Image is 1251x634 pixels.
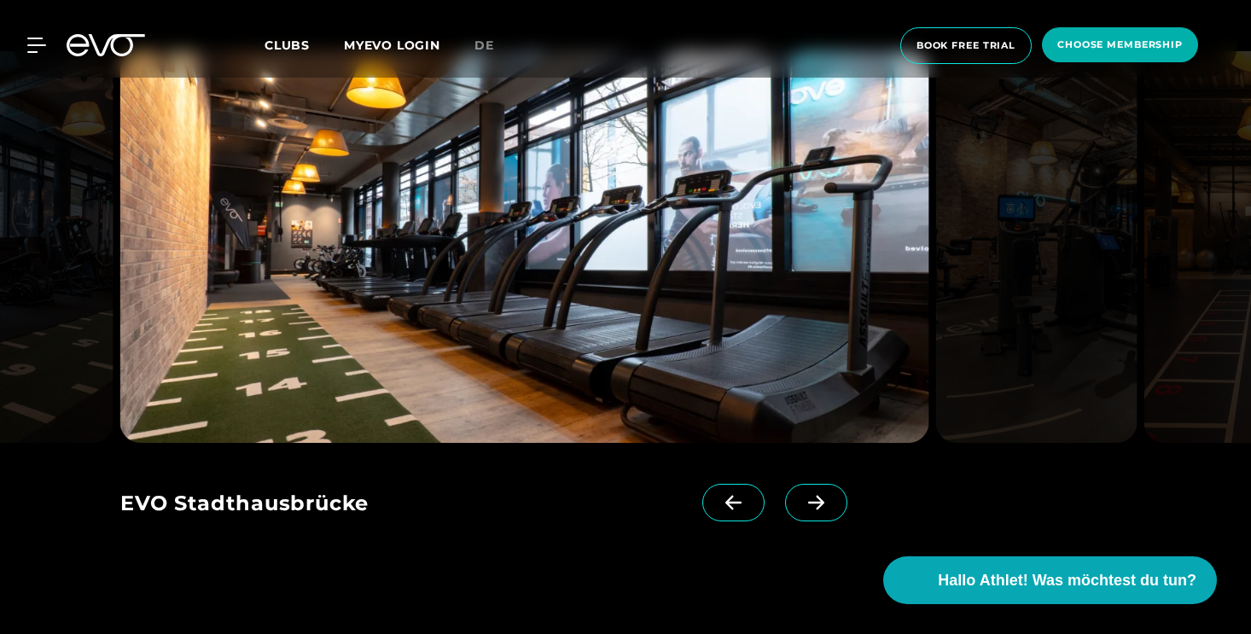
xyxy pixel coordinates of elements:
span: choose membership [1057,38,1183,52]
img: evofitness [935,51,1138,443]
a: Clubs [265,37,344,53]
span: de [474,38,494,53]
span: book free trial [916,38,1015,53]
a: choose membership [1037,27,1203,64]
a: book free trial [895,27,1037,64]
img: evofitness [120,51,928,443]
a: de [474,36,515,55]
button: Hallo Athlet! Was möchtest du tun? [883,556,1217,604]
a: MYEVO LOGIN [344,38,440,53]
span: Hallo Athlet! Was möchtest du tun? [938,569,1196,592]
span: Clubs [265,38,310,53]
